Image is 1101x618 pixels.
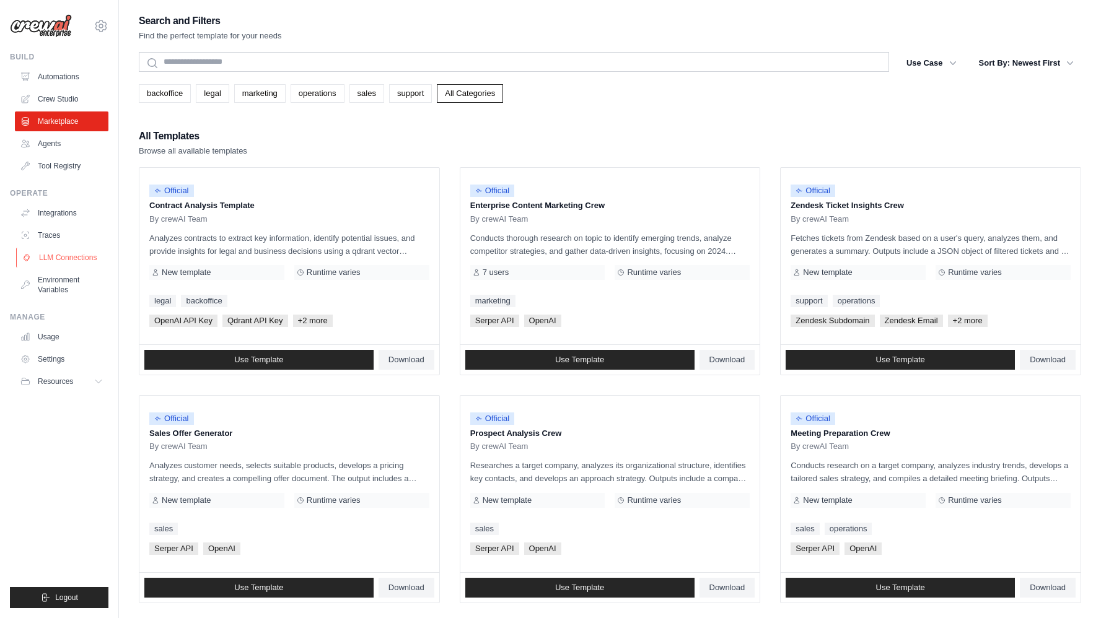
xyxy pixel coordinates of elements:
[709,583,745,593] span: Download
[293,315,333,327] span: +2 more
[234,583,283,593] span: Use Template
[700,578,755,598] a: Download
[149,315,217,327] span: OpenAI API Key
[470,199,750,212] p: Enterprise Content Marketing Crew
[555,355,604,365] span: Use Template
[470,523,499,535] a: sales
[948,268,1002,277] span: Runtime varies
[15,134,108,154] a: Agents
[15,111,108,131] a: Marketplace
[349,84,384,103] a: sales
[15,156,108,176] a: Tool Registry
[307,495,361,505] span: Runtime varies
[389,84,432,103] a: support
[791,412,835,425] span: Official
[181,295,227,307] a: backoffice
[388,583,424,593] span: Download
[149,523,178,535] a: sales
[470,214,529,224] span: By crewAI Team
[470,185,515,197] span: Official
[825,523,872,535] a: operations
[791,295,827,307] a: support
[791,459,1071,485] p: Conducts research on a target company, analyzes industry trends, develops a tailored sales strate...
[876,355,925,365] span: Use Template
[149,412,194,425] span: Official
[234,355,283,365] span: Use Template
[470,459,750,485] p: Researches a target company, analyzes its organizational structure, identifies key contacts, and ...
[55,593,78,603] span: Logout
[38,376,73,386] span: Resources
[791,185,835,197] span: Official
[627,495,681,505] span: Runtime varies
[880,315,943,327] span: Zendesk Email
[470,295,515,307] a: marketing
[139,128,247,145] h2: All Templates
[791,214,849,224] span: By crewAI Team
[291,84,344,103] a: operations
[791,315,874,327] span: Zendesk Subdomain
[196,84,229,103] a: legal
[149,459,429,485] p: Analyzes customer needs, selects suitable products, develops a pricing strategy, and creates a co...
[791,442,849,451] span: By crewAI Team
[700,350,755,370] a: Download
[10,188,108,198] div: Operate
[222,315,288,327] span: Qdrant API Key
[627,268,681,277] span: Runtime varies
[899,52,964,74] button: Use Case
[139,12,282,30] h2: Search and Filters
[791,542,840,555] span: Serper API
[10,312,108,322] div: Manage
[15,67,108,87] a: Automations
[791,199,1071,212] p: Zendesk Ticket Insights Crew
[791,523,819,535] a: sales
[15,349,108,369] a: Settings
[139,84,191,103] a: backoffice
[15,327,108,347] a: Usage
[709,355,745,365] span: Download
[524,542,561,555] span: OpenAI
[948,315,988,327] span: +2 more
[149,427,429,440] p: Sales Offer Generator
[465,350,695,370] a: Use Template
[388,355,424,365] span: Download
[470,542,519,555] span: Serper API
[791,232,1071,258] p: Fetches tickets from Zendesk based on a user's query, analyzes them, and generates a summary. Out...
[149,185,194,197] span: Official
[524,315,561,327] span: OpenAI
[15,225,108,245] a: Traces
[791,427,1071,440] p: Meeting Preparation Crew
[149,232,429,258] p: Analyzes contracts to extract key information, identify potential issues, and provide insights fo...
[139,145,247,157] p: Browse all available templates
[162,268,211,277] span: New template
[555,583,604,593] span: Use Template
[15,89,108,109] a: Crew Studio
[379,350,434,370] a: Download
[1020,578,1076,598] a: Download
[15,372,108,391] button: Resources
[483,495,532,505] span: New template
[162,495,211,505] span: New template
[844,542,882,555] span: OpenAI
[149,542,198,555] span: Serper API
[10,14,72,38] img: Logo
[803,495,852,505] span: New template
[483,268,509,277] span: 7 users
[10,587,108,608] button: Logout
[470,315,519,327] span: Serper API
[144,350,374,370] a: Use Template
[470,412,515,425] span: Official
[379,578,434,598] a: Download
[803,268,852,277] span: New template
[876,583,925,593] span: Use Template
[465,578,695,598] a: Use Template
[203,542,240,555] span: OpenAI
[234,84,286,103] a: marketing
[307,268,361,277] span: Runtime varies
[15,203,108,223] a: Integrations
[786,578,1015,598] a: Use Template
[149,199,429,212] p: Contract Analysis Template
[149,214,208,224] span: By crewAI Team
[139,30,282,42] p: Find the perfect template for your needs
[144,578,374,598] a: Use Template
[1030,583,1066,593] span: Download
